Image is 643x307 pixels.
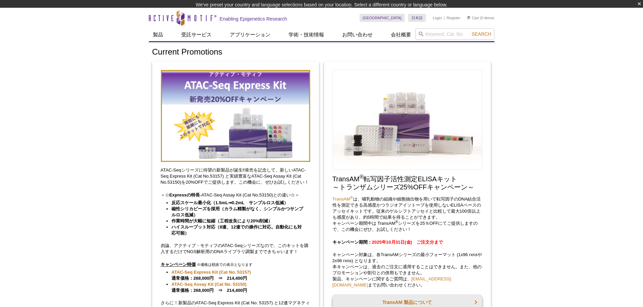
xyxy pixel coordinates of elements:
[171,218,272,223] strong: 作業時間が大幅に短縮（工程改良により20%削減）
[161,262,196,267] u: キャンペーン特価
[372,240,443,245] span: 2025年10月31日(金) ご注文分まで
[332,240,443,245] strong: キャンペーン期間：
[161,70,311,162] img: Save on ATAC-Seq Kits
[171,224,302,236] strong: ハイスループット対応（8連、12連での操作に対応。自動化にも対応可能）
[395,219,398,223] sup: ®
[197,263,252,267] span: ※価格は税抜での表示となります
[171,281,246,287] a: ATAC-Seq Assay Kit (Cat No. 53150)
[220,16,287,22] h2: Enabling Epigenetics Research
[332,252,482,288] p: キャンペーン対象は、各TransAMシリーズの最小フォーマット (1x96 rxnsや2x96 rxns) となります。 本キャンペーンは、過去のご注文に適用することはできません。また、他のプロ...
[171,206,303,217] strong: 磁性シリカビーズを採用（カラム精製がなく、シンプルかつサンプルロス低減）
[472,31,491,37] span: Search
[415,28,494,40] input: Keyword, Cat. No.
[338,28,377,41] a: お問い合わせ
[433,16,442,20] a: Login
[285,28,328,41] a: 学術・技術情報
[332,70,482,170] img: Save on TransAM
[171,270,251,281] strong: 通常価格：268,000円 ⇒ 214,400円
[152,48,491,57] h1: Current Promotions
[359,14,405,22] a: [GEOGRAPHIC_DATA]
[387,28,415,41] a: 会社概要
[467,16,470,19] img: Your Cart
[332,196,353,202] a: TransAM®
[161,167,311,185] p: ATAC-Seqシリーズに待望の新製品が誕生‼発売を記念して、新しいATAC-Seq Express Kit (Cat No.53157) と実績豊富なATAC-Seq Assay Kit (C...
[171,269,251,275] a: ATAC-Seq Express Kit (Cat No. 53157)
[171,200,288,205] strong: 反応スケール最小化（1.5mL⇒0.2mL サンプルロス低減）
[447,16,460,20] a: Register
[171,282,247,293] strong: 通常価格：268,000円 ⇒ 214,400円
[359,174,364,180] sup: ®
[350,195,353,199] sup: ®
[161,192,311,198] p: ＜☆ -ATAC-Seq Assay Kit (Cat No.53150)との違い☆＞
[470,31,493,37] button: Search
[332,196,482,233] p: は、哺乳動物の組織や細胞抽出物を用いて転写因子のDNA結合活性を測定できる高感度かつラジオアイソトープを使用しないELISAベースのアッセイキットです。従来のゲルシフトアッセイと比較して最大10...
[467,16,479,20] a: Cart
[226,28,274,41] a: アプリケーション
[177,28,216,41] a: 受託サービス
[467,14,494,22] li: (0 items)
[408,14,426,22] a: 日本語
[444,14,445,22] li: |
[149,28,167,41] a: 製品
[349,5,367,21] img: Change Here
[169,192,200,197] strong: Expressの特長
[161,243,311,255] p: 勿論、アクティブ・モティフのATAC-Seqシリーズなので、このキットを購入するだけでNGS解析用のDNAライブラリ調製までできちゃいます！
[332,175,482,191] h2: TransAM 転写因子活性測定ELISAキット ～トランザムシリーズ25%OFFキャンペーン～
